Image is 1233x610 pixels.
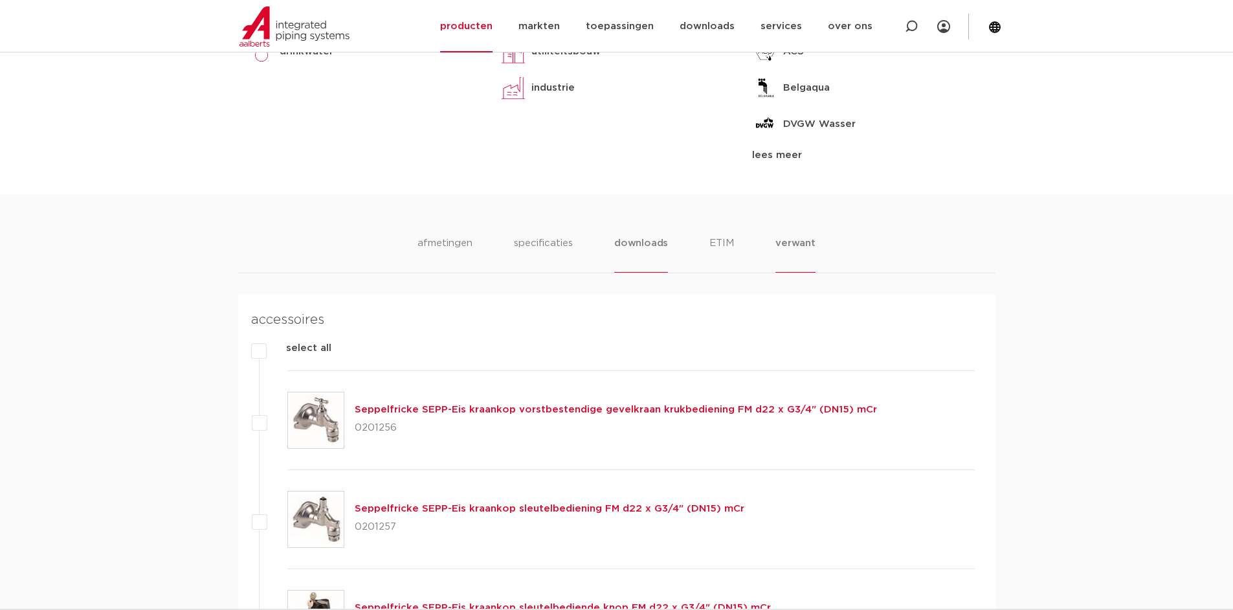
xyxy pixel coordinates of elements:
[355,504,744,514] a: Seppelfricke SEPP-Eis kraankop sleutelbediening FM d22 x G3/4" (DN15) mCr
[783,80,830,96] p: Belgaqua
[355,418,877,438] p: 0201256
[752,111,778,137] img: DVGW Wasser
[417,236,472,273] li: afmetingen
[288,491,344,547] img: Thumbnail for Seppelfricke SEPP-Eis kraankop sleutelbediening FM d22 x G3/4" (DN15) mCr
[775,236,816,273] li: verwant
[752,148,984,163] div: lees meer
[531,80,575,96] p: industrie
[709,236,734,273] li: ETIM
[614,236,668,273] li: downloads
[288,392,344,448] img: Thumbnail for Seppelfricke SEPP-Eis kraankop vorstbestendige gevelkraan krukbediening FM d22 x G3...
[752,75,778,101] img: Belgaqua
[355,517,744,537] p: 0201257
[355,405,877,414] a: Seppelfricke SEPP-Eis kraankop vorstbestendige gevelkraan krukbediening FM d22 x G3/4" (DN15) mCr
[514,236,573,273] li: specificaties
[251,310,975,330] h4: accessoires
[500,75,526,101] img: industrie
[783,117,856,132] p: DVGW Wasser
[267,341,331,356] label: select all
